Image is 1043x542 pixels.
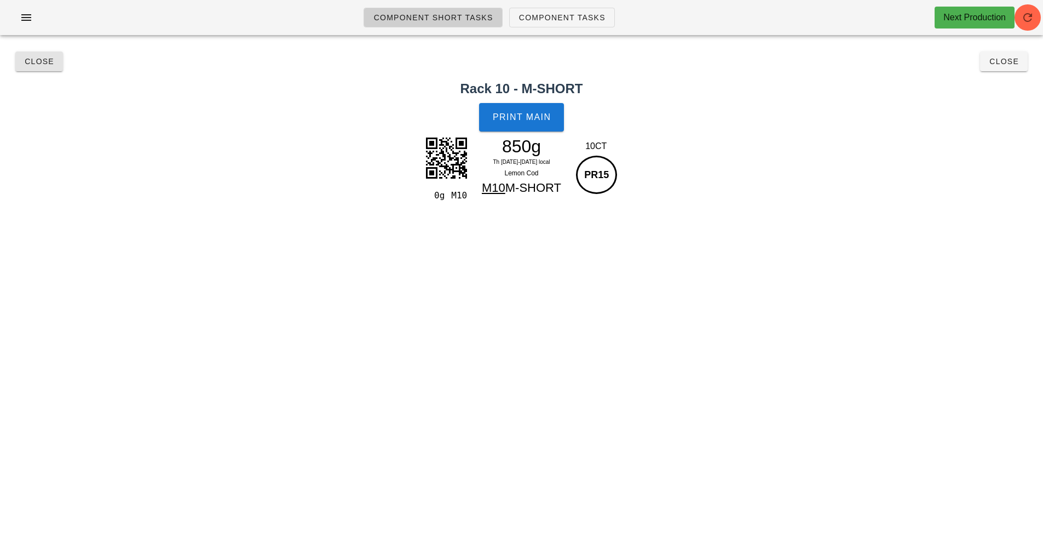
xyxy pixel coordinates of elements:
[509,8,615,27] a: Component Tasks
[492,112,551,122] span: Print Main
[573,140,619,153] div: 10CT
[943,11,1006,24] div: Next Production
[505,181,561,195] span: M-SHORT
[424,189,447,203] div: 0g
[419,130,474,185] img: q2jkYGsg+BLZib187HtmEDFsDJsSEDENgWDtWiAkZhsCwdqwQEzIMgWHtWCEmZBgCw9r5AY4WQT7Mr5s3AAAAAElFTkSuQmCC
[7,79,1036,99] h2: Rack 10 - M-SHORT
[474,138,569,155] div: 850g
[980,52,1028,71] button: Close
[493,159,550,165] span: Th [DATE]-[DATE] local
[447,189,469,203] div: M10
[24,57,54,66] span: Close
[479,103,563,132] button: Print Main
[989,57,1019,66] span: Close
[364,8,502,27] a: Component Short Tasks
[576,156,617,194] div: PR15
[518,13,606,22] span: Component Tasks
[482,181,505,195] span: M10
[15,52,63,71] button: Close
[474,168,569,179] div: Lemon Cod
[373,13,493,22] span: Component Short Tasks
